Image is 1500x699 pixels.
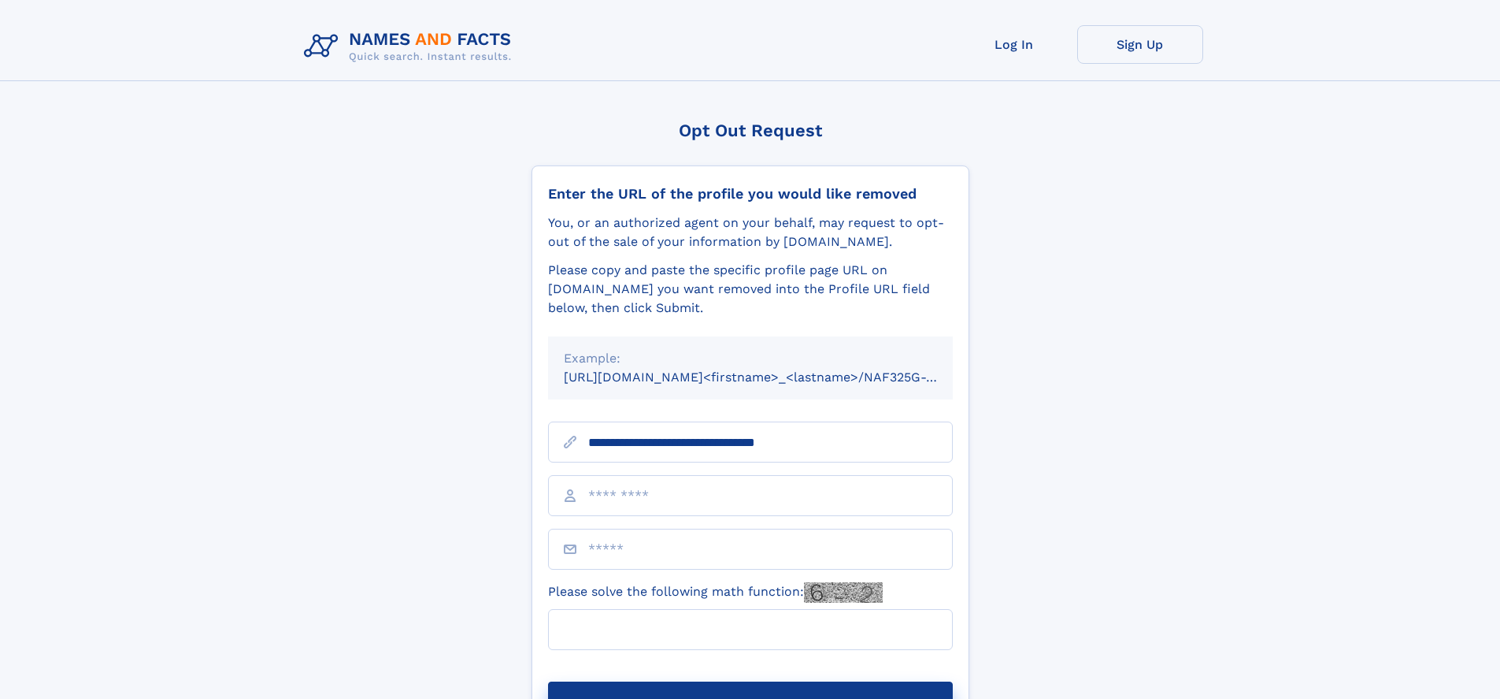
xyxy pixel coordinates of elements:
small: [URL][DOMAIN_NAME]<firstname>_<lastname>/NAF325G-xxxxxxxx [564,370,983,385]
label: Please solve the following math function: [548,582,883,603]
div: Enter the URL of the profile you would like removed [548,185,953,203]
div: You, or an authorized agent on your behalf, may request to opt-out of the sale of your informatio... [548,214,953,251]
img: Logo Names and Facts [298,25,524,68]
a: Sign Up [1077,25,1203,64]
div: Opt Out Request [531,121,969,140]
div: Please copy and paste the specific profile page URL on [DOMAIN_NAME] you want removed into the Pr... [548,261,953,318]
a: Log In [951,25,1077,64]
div: Example: [564,349,937,368]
